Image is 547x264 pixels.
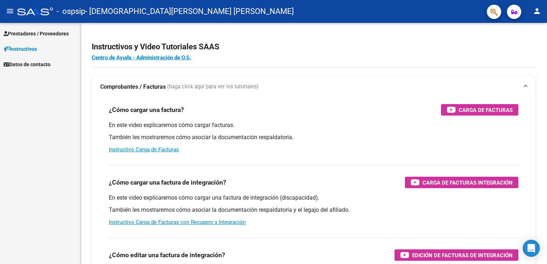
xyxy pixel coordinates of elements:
span: Carga de Facturas Integración [422,178,513,187]
h2: Instructivos y Video Tutoriales SAAS [92,40,536,54]
a: Instructivo Carga de Facturas [109,146,179,153]
a: Centro de Ayuda - Administración de O.S. [92,54,191,61]
span: (haga click aquí para ver los tutoriales) [167,83,258,91]
span: Carga de Facturas [459,106,513,114]
span: Datos de contacto [4,60,50,68]
p: En este video explicaremos cómo cargar una factura de integración (discapacidad). [109,194,518,202]
h3: ¿Cómo editar una factura de integración? [109,250,225,260]
div: Open Intercom Messenger [523,240,540,257]
span: - ospsip [57,4,85,19]
button: Carga de Facturas Integración [405,177,518,188]
mat-expansion-panel-header: Comprobantes / Facturas (haga click aquí para ver los tutoriales) [92,75,536,98]
mat-icon: menu [6,7,14,15]
p: También les mostraremos cómo asociar la documentación respaldatoria y el legajo del afiliado. [109,206,518,214]
strong: Comprobantes / Facturas [100,83,166,91]
span: Edición de Facturas de integración [412,251,513,260]
span: - [DEMOGRAPHIC_DATA][PERSON_NAME] [PERSON_NAME] [85,4,294,19]
p: También les mostraremos cómo asociar la documentación respaldatoria. [109,133,518,141]
p: En este video explicaremos cómo cargar facturas. [109,121,518,129]
button: Carga de Facturas [441,104,518,116]
a: Instructivo Carga de Facturas con Recupero x Integración [109,219,246,225]
mat-icon: person [533,7,541,15]
span: Prestadores / Proveedores [4,30,69,38]
span: Instructivos [4,45,37,53]
h3: ¿Cómo cargar una factura de integración? [109,177,226,187]
button: Edición de Facturas de integración [394,249,518,261]
h3: ¿Cómo cargar una factura? [109,105,184,115]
